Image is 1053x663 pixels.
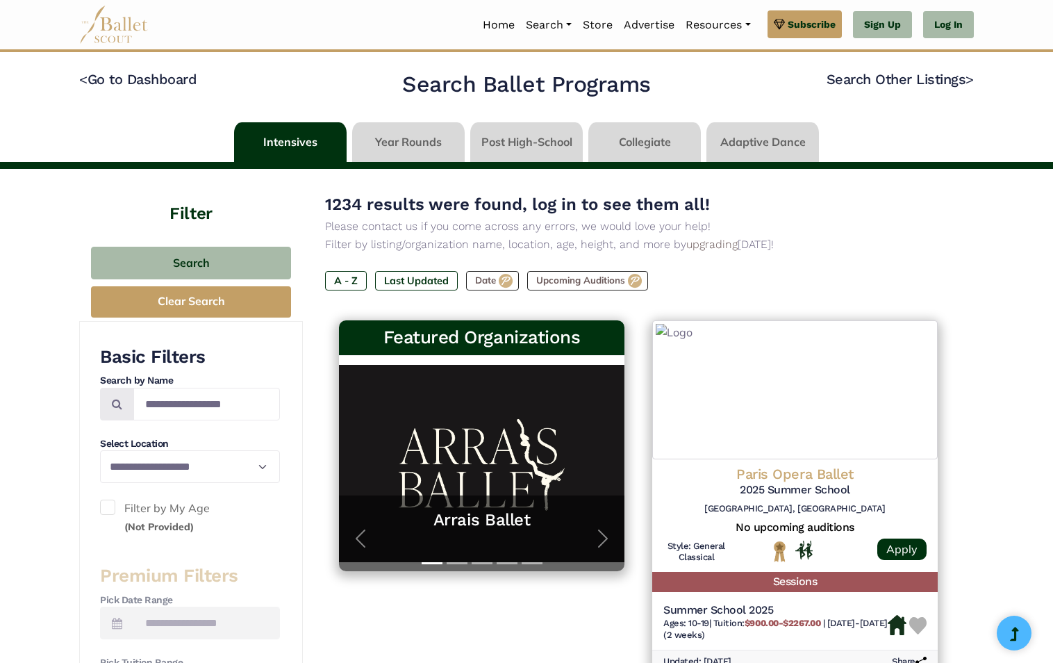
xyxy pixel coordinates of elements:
[325,195,710,214] span: 1234 results were found, log in to see them all!
[663,483,927,498] h5: 2025 Summer School
[788,17,836,32] span: Subscribe
[79,71,197,88] a: <Go to Dashboard
[774,17,785,32] img: gem.svg
[79,70,88,88] code: <
[375,271,458,290] label: Last Updated
[686,238,738,251] a: upgrading
[133,388,280,420] input: Search by names...
[771,541,788,562] img: National
[909,617,927,635] img: Heart
[497,555,517,571] button: Slide 4
[923,11,974,39] a: Log In
[522,555,542,571] button: Slide 5
[577,10,618,40] a: Store
[663,618,888,640] span: [DATE]-[DATE] (2 weeks)
[704,122,822,162] li: Adaptive Dance
[652,572,938,592] h5: Sessions
[91,247,291,279] button: Search
[586,122,704,162] li: Collegiate
[349,122,467,162] li: Year Rounds
[713,618,823,628] span: Tuition:
[325,236,952,254] p: Filter by listing/organization name, location, age, height, and more by [DATE]!
[877,539,927,560] a: Apply
[663,618,888,641] h6: | |
[350,326,613,350] h3: Featured Organizations
[100,594,280,607] h4: Pick Date Range
[447,555,467,571] button: Slide 2
[325,218,952,236] p: Please contact us if you come across any errors, we would love your help!
[467,122,586,162] li: Post High-School
[477,10,520,40] a: Home
[124,521,194,533] small: (Not Provided)
[402,70,650,99] h2: Search Ballet Programs
[91,286,291,318] button: Clear Search
[100,345,280,369] h3: Basic Filters
[680,10,756,40] a: Resources
[422,555,442,571] button: Slide 1
[795,541,813,559] img: In Person
[745,618,820,628] b: $900.00-$2267.00
[100,437,280,451] h4: Select Location
[231,122,349,162] li: Intensives
[663,521,927,535] h5: No upcoming auditions
[100,374,280,388] h4: Search by Name
[768,10,842,38] a: Subscribe
[663,465,927,483] h4: Paris Opera Ballet
[353,509,611,531] a: Arrais Ballet
[472,555,492,571] button: Slide 3
[79,169,303,226] h4: Filter
[466,271,519,290] label: Date
[520,10,577,40] a: Search
[325,271,367,290] label: A - Z
[100,500,280,535] label: Filter by My Age
[527,271,648,290] label: Upcoming Auditions
[663,618,709,628] span: Ages: 10-19
[663,541,729,564] h6: General Classical
[888,615,906,636] img: Housing Available
[652,320,938,459] img: Logo
[618,10,680,40] a: Advertise
[853,11,912,39] a: Sign Up
[100,564,280,588] h3: Premium Filters
[827,71,974,88] a: Search Other Listings>
[663,603,888,618] h5: Summer School 2025
[965,70,974,88] code: >
[663,503,927,515] h6: [GEOGRAPHIC_DATA], [GEOGRAPHIC_DATA]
